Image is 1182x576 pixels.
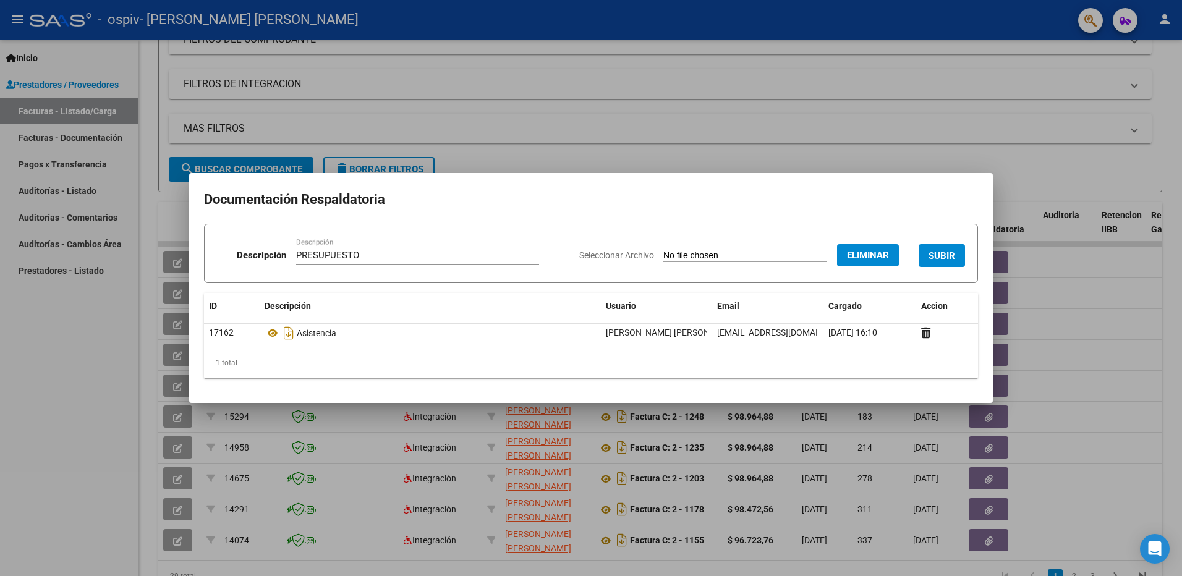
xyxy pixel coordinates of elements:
datatable-header-cell: Email [712,293,823,320]
span: Accion [921,301,948,311]
span: Eliminar [847,250,889,261]
span: ID [209,301,217,311]
span: Cargado [828,301,862,311]
span: Usuario [606,301,636,311]
div: 1 total [204,347,978,378]
p: Descripción [237,248,286,263]
i: Descargar documento [281,323,297,343]
datatable-header-cell: Descripción [260,293,601,320]
span: [PERSON_NAME] [PERSON_NAME] [606,328,740,337]
h2: Documentación Respaldatoria [204,188,978,211]
datatable-header-cell: Cargado [823,293,916,320]
datatable-header-cell: ID [204,293,260,320]
span: Descripción [265,301,311,311]
button: Eliminar [837,244,899,266]
div: Asistencia [265,323,596,343]
span: [DATE] 16:10 [828,328,877,337]
span: SUBIR [929,250,955,261]
div: Open Intercom Messenger [1140,534,1170,564]
span: 17162 [209,328,234,337]
datatable-header-cell: Usuario [601,293,712,320]
datatable-header-cell: Accion [916,293,978,320]
span: Email [717,301,739,311]
span: [EMAIL_ADDRESS][DOMAIN_NAME] [717,328,854,337]
span: Seleccionar Archivo [579,250,654,260]
button: SUBIR [919,244,965,267]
